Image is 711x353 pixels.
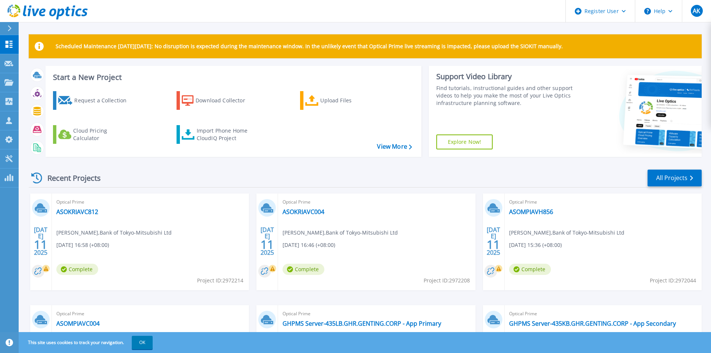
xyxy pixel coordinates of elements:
div: Download Collector [196,93,255,108]
span: Optical Prime [56,310,244,318]
a: GHPMS Server-435KB.GHR.GENTING.CORP - App Secondary [509,320,676,327]
a: ASOMPIAVC004 [56,320,100,327]
div: Support Video Library [436,72,576,81]
a: ASOMPIAVH856 [509,208,553,216]
span: Optical Prime [283,198,471,206]
p: Scheduled Maintenance [DATE][DATE]: No disruption is expected during the maintenance window. In t... [56,43,563,49]
span: 11 [261,241,274,248]
div: Import Phone Home CloudIQ Project [197,127,255,142]
span: Complete [56,264,98,275]
div: [DATE] 2025 [260,227,274,255]
span: Optical Prime [283,310,471,318]
a: Explore Now! [436,134,493,149]
span: Project ID: 2972214 [197,276,243,285]
button: OK [132,336,153,349]
span: [PERSON_NAME] , Bank of Tokyo-Mitsubishi Ltd [56,229,172,237]
a: Request a Collection [53,91,136,110]
span: [PERSON_NAME] , Bank of Tokyo-Mitsubishi Ltd [283,229,398,237]
a: Cloud Pricing Calculator [53,125,136,144]
a: View More [377,143,412,150]
div: [DATE] 2025 [486,227,500,255]
div: Recent Projects [29,169,111,187]
span: [DATE] 16:46 (+08:00) [283,241,335,249]
span: 11 [487,241,500,248]
div: [DATE] 2025 [34,227,48,255]
a: All Projects [648,170,702,186]
span: Optical Prime [56,198,244,206]
a: Upload Files [300,91,383,110]
div: Request a Collection [74,93,134,108]
span: [DATE] 16:58 (+08:00) [56,241,109,249]
span: Complete [509,264,551,275]
div: Find tutorials, instructional guides and other support videos to help you make the most of your L... [436,84,576,107]
span: Complete [283,264,324,275]
a: Download Collector [177,91,260,110]
span: Optical Prime [509,310,697,318]
span: Project ID: 2972044 [650,276,696,285]
div: Cloud Pricing Calculator [73,127,133,142]
span: Project ID: 2972208 [424,276,470,285]
a: ASOKRIAVC004 [283,208,324,216]
a: GHPMS Server-435LB.GHR.GENTING.CORP - App Primary [283,320,441,327]
a: ASOKRIAVC812 [56,208,98,216]
h3: Start a New Project [53,73,412,81]
span: Optical Prime [509,198,697,206]
span: 11 [34,241,47,248]
span: AK [693,8,700,14]
div: Upload Files [320,93,380,108]
span: [DATE] 15:36 (+08:00) [509,241,562,249]
span: This site uses cookies to track your navigation. [21,336,153,349]
span: [PERSON_NAME] , Bank of Tokyo-Mitsubishi Ltd [509,229,624,237]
